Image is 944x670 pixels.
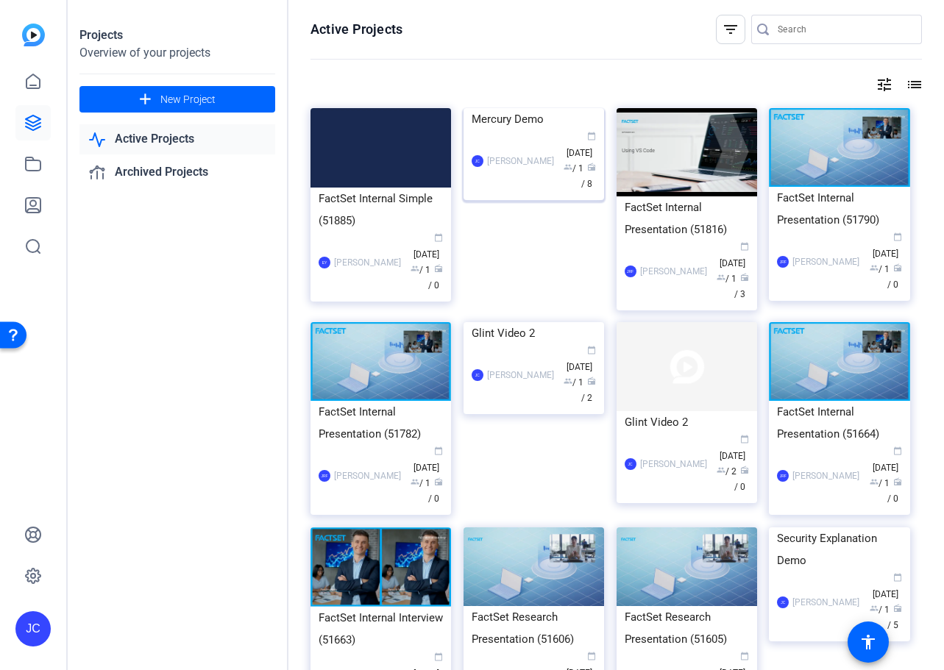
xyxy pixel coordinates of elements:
div: Glint Video 2 [472,322,596,344]
mat-icon: add [136,90,155,109]
div: Projects [79,26,275,44]
span: calendar_today [893,573,902,582]
img: blue-gradient.svg [22,24,45,46]
span: / 0 [734,466,749,492]
div: JRF [319,470,330,482]
span: radio [434,477,443,486]
span: calendar_today [893,232,902,241]
span: group [564,163,572,171]
span: calendar_today [740,435,749,443]
span: / 5 [887,605,902,630]
div: [PERSON_NAME] [487,368,554,382]
div: FactSet Research Presentation (51605) [625,606,749,650]
div: [PERSON_NAME] [792,254,859,269]
span: / 2 [717,466,737,477]
span: group [717,273,725,282]
span: / 0 [887,264,902,290]
span: group [564,377,572,385]
div: [PERSON_NAME] [792,595,859,610]
a: Archived Projects [79,157,275,188]
div: [PERSON_NAME] [334,255,401,270]
div: Overview of your projects [79,44,275,62]
span: calendar_today [434,652,443,661]
span: / 1 [870,478,890,488]
div: [PERSON_NAME] [334,468,401,483]
span: group [411,477,419,486]
div: JC [472,369,483,381]
span: [DATE] [873,574,902,599]
div: FactSet Internal Presentation (51782) [319,401,443,445]
span: group [870,604,879,613]
mat-icon: accessibility [859,633,877,651]
span: radio [893,263,902,272]
input: Search [778,21,910,38]
span: / 0 [428,478,443,504]
span: / 1 [411,478,430,488]
span: [DATE] [720,435,749,461]
div: FactSet Research Presentation (51606) [472,606,596,650]
span: New Project [160,92,216,107]
span: group [411,264,419,273]
div: JRF [625,265,636,277]
span: radio [434,264,443,273]
button: New Project [79,86,275,113]
span: group [870,263,879,272]
span: group [870,477,879,486]
div: Glint Video 2 [625,411,749,433]
div: FactSet Internal Presentation (51664) [777,401,901,445]
div: [PERSON_NAME] [640,264,707,279]
span: [DATE] [720,243,749,268]
div: JC [15,611,51,646]
span: / 8 [581,163,596,189]
a: Active Projects [79,124,275,154]
span: / 1 [411,265,430,275]
span: radio [740,273,749,282]
span: / 1 [564,377,583,388]
span: calendar_today [587,132,596,140]
span: radio [893,604,902,613]
div: JRF [777,256,789,268]
mat-icon: tune [876,76,893,93]
div: JC [625,458,636,470]
span: calendar_today [587,346,596,354]
span: group [717,466,725,474]
div: JC [777,596,789,608]
span: / 1 [870,264,890,274]
span: / 2 [581,377,596,403]
div: [PERSON_NAME] [640,457,707,471]
span: calendar_today [587,652,596,660]
div: JC [472,155,483,167]
div: [PERSON_NAME] [792,468,859,483]
mat-icon: list [904,76,922,93]
span: / 1 [717,274,737,284]
span: / 3 [734,274,749,299]
div: FactSet Internal Interview (51663) [319,607,443,651]
span: / 0 [887,478,902,504]
span: [DATE] [414,234,443,260]
span: / 0 [428,265,443,291]
div: FactSet Internal Simple (51885) [319,188,443,232]
div: FactSet Internal Presentation (51790) [777,187,901,231]
div: Security Explanation Demo [777,527,901,571]
h1: Active Projects [310,21,402,38]
span: / 1 [870,605,890,615]
div: Mercury Demo [472,108,596,130]
div: [PERSON_NAME] [487,154,554,168]
span: radio [587,163,596,171]
span: calendar_today [893,446,902,455]
div: EY [319,257,330,268]
span: calendar_today [740,652,749,660]
div: JRF [777,470,789,482]
mat-icon: filter_list [722,21,739,38]
span: calendar_today [740,242,749,251]
span: radio [740,466,749,474]
span: radio [893,477,902,486]
span: calendar_today [434,233,443,242]
span: radio [587,377,596,385]
div: FactSet Internal Presentation (51816) [625,196,749,240]
span: / 1 [564,163,583,174]
span: calendar_today [434,446,443,455]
